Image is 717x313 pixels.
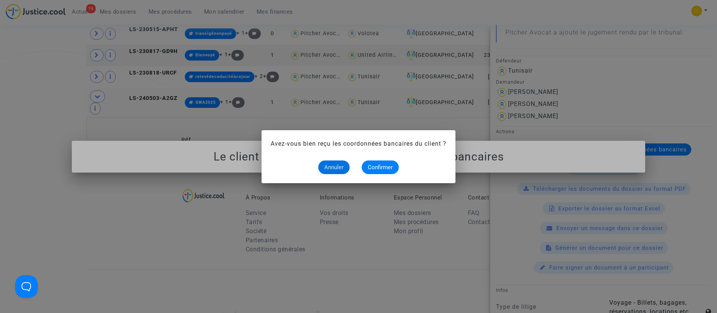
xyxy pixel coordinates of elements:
button: Annuler [318,160,350,174]
span: Avez-vous bien reçu les coordonnées bancaires du client ? [271,140,446,147]
span: Annuler [324,164,344,171]
span: Confirmer [368,164,393,171]
iframe: Help Scout Beacon - Open [15,275,38,298]
button: Confirmer [362,160,399,174]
